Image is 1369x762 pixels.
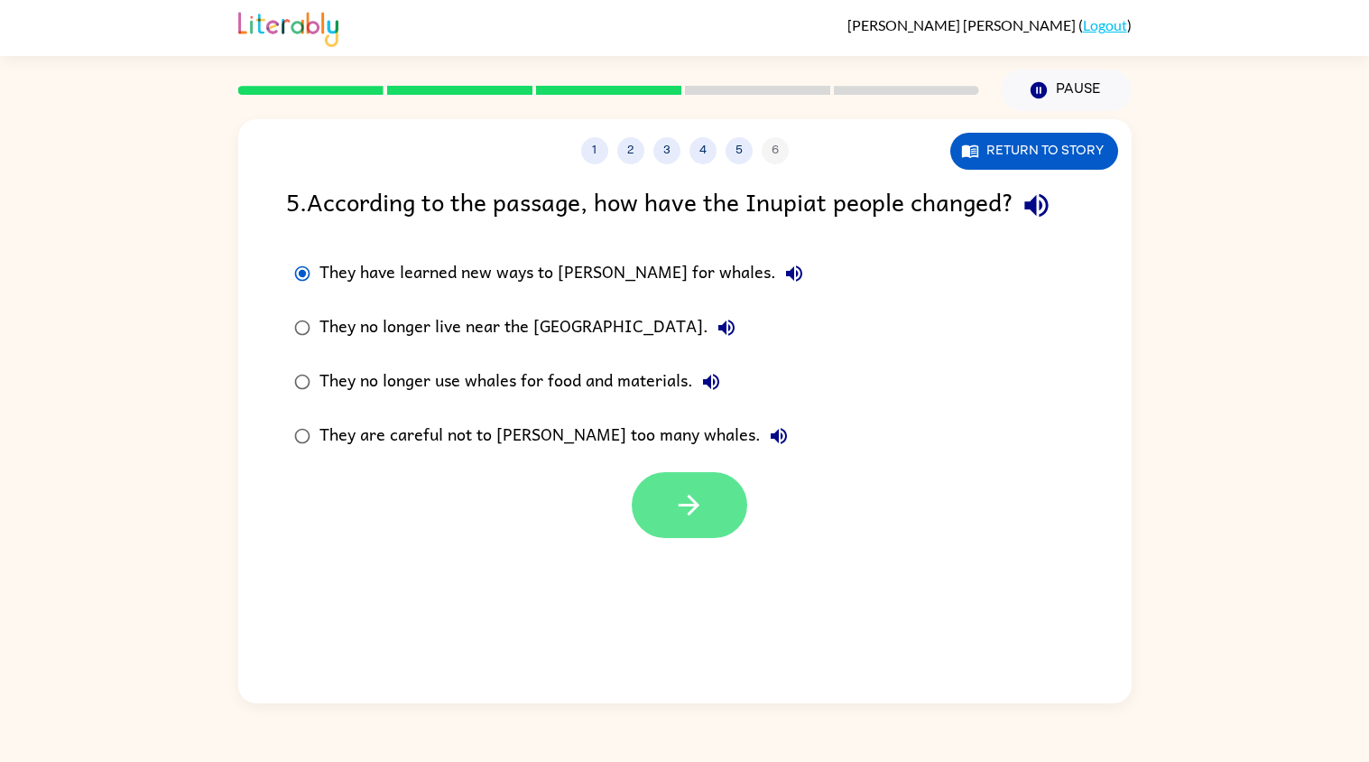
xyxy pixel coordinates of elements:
[776,256,812,292] button: They have learned new ways to [PERSON_NAME] for whales.
[319,364,729,400] div: They no longer use whales for food and materials.
[617,137,644,164] button: 2
[689,137,717,164] button: 4
[761,418,797,454] button: They are careful not to [PERSON_NAME] too many whales.
[1083,16,1127,33] a: Logout
[1001,70,1132,111] button: Pause
[653,137,680,164] button: 3
[726,137,753,164] button: 5
[950,133,1118,170] button: Return to story
[319,256,812,292] div: They have learned new ways to [PERSON_NAME] for whales.
[693,364,729,400] button: They no longer use whales for food and materials.
[286,182,1084,228] div: 5 . According to the passage, how have the Inupiat people changed?
[708,310,745,346] button: They no longer live near the [GEOGRAPHIC_DATA].
[238,7,338,47] img: Literably
[581,137,608,164] button: 1
[319,310,745,346] div: They no longer live near the [GEOGRAPHIC_DATA].
[319,418,797,454] div: They are careful not to [PERSON_NAME] too many whales.
[847,16,1132,33] div: ( )
[847,16,1078,33] span: [PERSON_NAME] [PERSON_NAME]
